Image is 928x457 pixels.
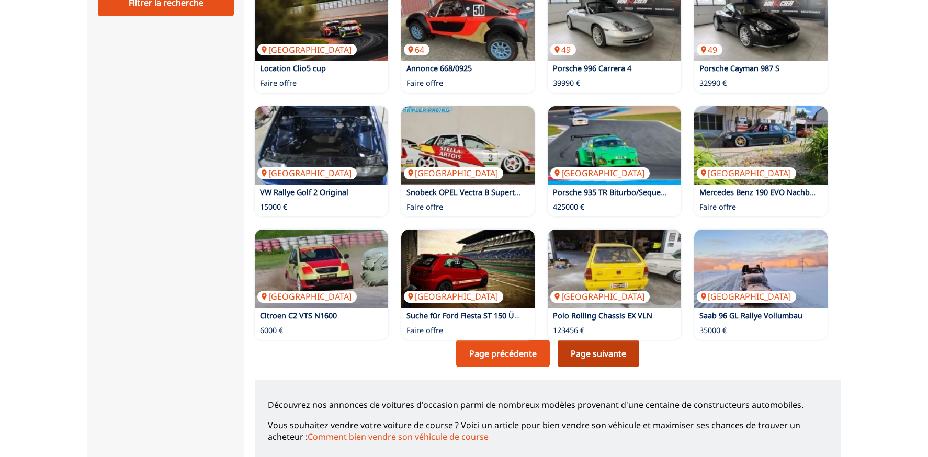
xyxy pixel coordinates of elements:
p: Faire offre [260,78,297,88]
p: 425000 € [553,202,584,212]
a: Saab 96 GL Rallye Vollumbau[GEOGRAPHIC_DATA] [694,230,828,308]
p: [GEOGRAPHIC_DATA] [697,291,796,302]
p: 39990 € [553,78,580,88]
a: Porsche 996 Carrera 4 [553,63,631,73]
p: [GEOGRAPHIC_DATA] [257,291,357,302]
a: Comment bien vendre son véhicule de course [308,431,489,442]
img: Suche für Ford Fiesta ST 150 Überrollkäfig [401,230,535,308]
a: Page suivante [558,340,639,367]
a: VW Rallye Golf 2 Original[GEOGRAPHIC_DATA] [255,106,388,185]
a: VW Rallye Golf 2 Original [260,187,348,197]
p: 35000 € [699,325,727,336]
a: Snobeck OPEL Vectra B Supertouring 1996 Stella Artois [406,187,602,197]
a: Polo Rolling Chassis EX VLN [553,311,652,321]
a: Location Clio5 cup [260,63,326,73]
p: Faire offre [699,202,736,212]
p: 6000 € [260,325,283,336]
p: Vous souhaitez vendre votre voiture de course ? Voici un article pour bien vendre son véhicule et... [268,419,828,443]
p: 15000 € [260,202,287,212]
p: Faire offre [406,202,443,212]
a: Suche für Ford Fiesta ST 150 Überrollkäfig [406,311,556,321]
p: 49 [550,44,576,55]
a: Annonce 668/0925 [406,63,472,73]
p: 64 [404,44,429,55]
p: Découvrez nos annonces de voitures d'occasion parmi de nombreux modèles provenant d'une centaine ... [268,399,828,410]
p: 49 [697,44,722,55]
a: Porsche 935 TR Biturbo/Sequentiell/Bosch ABS/Bosch TC[GEOGRAPHIC_DATA] [548,106,681,185]
img: Mercedes Benz 190 EVO Nachbau mit Tüv [694,106,828,185]
img: Saab 96 GL Rallye Vollumbau [694,230,828,308]
p: [GEOGRAPHIC_DATA] [404,167,503,179]
a: Polo Rolling Chassis EX VLN[GEOGRAPHIC_DATA] [548,230,681,308]
img: VW Rallye Golf 2 Original [255,106,388,185]
a: Porsche 935 TR Biturbo/Sequentiell/Bosch ABS/Bosch TC [553,187,753,197]
p: Faire offre [406,325,443,336]
a: Suche für Ford Fiesta ST 150 Überrollkäfig[GEOGRAPHIC_DATA] [401,230,535,308]
p: [GEOGRAPHIC_DATA] [550,167,650,179]
img: Porsche 935 TR Biturbo/Sequentiell/Bosch ABS/Bosch TC [548,106,681,185]
p: [GEOGRAPHIC_DATA] [404,291,503,302]
a: Mercedes Benz 190 EVO Nachbau mit Tüv [699,187,846,197]
img: Polo Rolling Chassis EX VLN [548,230,681,308]
a: Porsche Cayman 987 S [699,63,779,73]
a: Saab 96 GL Rallye Vollumbau [699,311,802,321]
p: 123456 € [553,325,584,336]
img: Citroen C2 VTS N1600 [255,230,388,308]
p: [GEOGRAPHIC_DATA] [697,167,796,179]
p: 32990 € [699,78,727,88]
p: [GEOGRAPHIC_DATA] [257,44,357,55]
img: Snobeck OPEL Vectra B Supertouring 1996 Stella Artois [401,106,535,185]
p: Faire offre [406,78,443,88]
a: Page précédente [456,340,550,367]
a: Citroen C2 VTS N1600[GEOGRAPHIC_DATA] [255,230,388,308]
p: [GEOGRAPHIC_DATA] [257,167,357,179]
a: Mercedes Benz 190 EVO Nachbau mit Tüv[GEOGRAPHIC_DATA] [694,106,828,185]
a: Snobeck OPEL Vectra B Supertouring 1996 Stella Artois[GEOGRAPHIC_DATA] [401,106,535,185]
a: Citroen C2 VTS N1600 [260,311,337,321]
p: [GEOGRAPHIC_DATA] [550,291,650,302]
